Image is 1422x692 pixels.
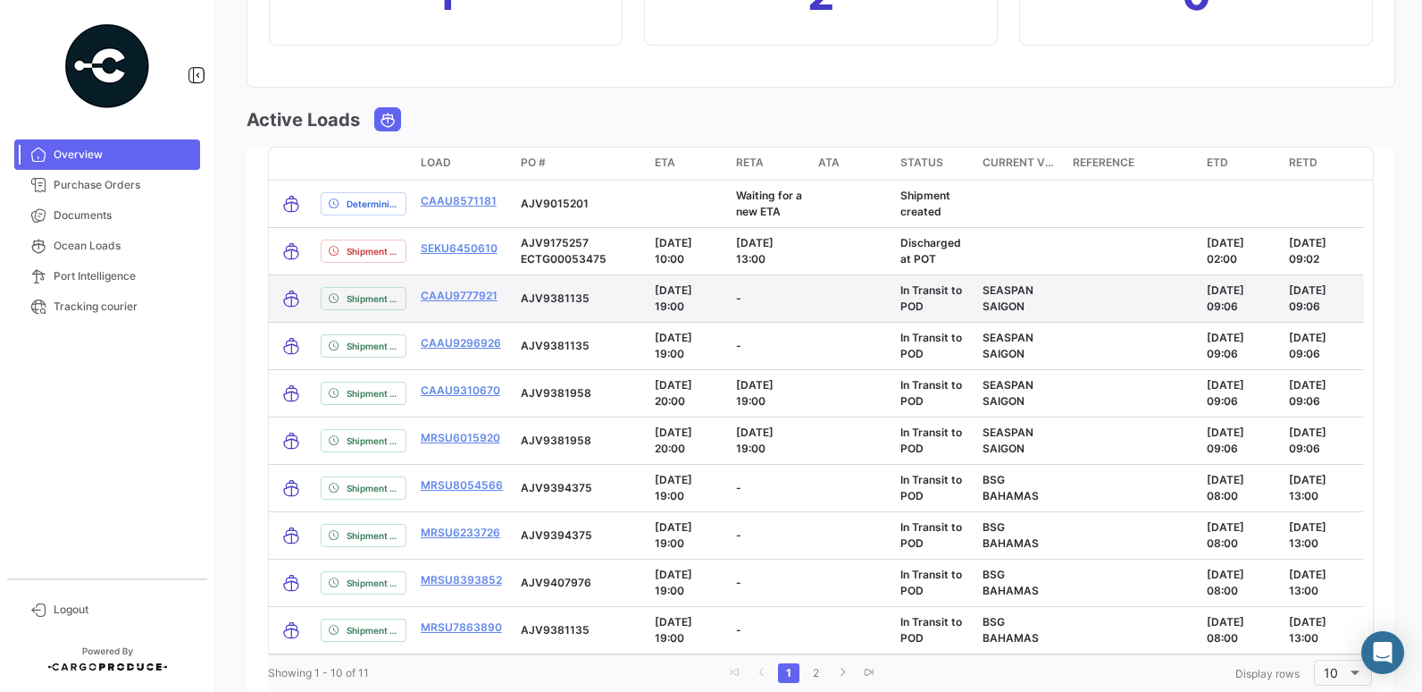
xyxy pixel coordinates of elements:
a: MRSU6233726 [421,525,500,541]
a: go to previous page [751,663,773,683]
p: AJV9407976 [521,575,640,591]
datatable-header-cell: ETA [648,148,730,180]
span: RETD [1289,155,1317,171]
span: PO # [521,155,546,171]
datatable-header-cell: Load [414,148,514,180]
div: Abrir Intercom Messenger [1361,631,1404,674]
a: CAAU9310670 [421,383,500,399]
span: Display rows [1235,667,1300,680]
span: [DATE] 09:06 [1207,331,1244,360]
span: Logout [54,602,193,618]
a: 2 [805,663,826,683]
span: [DATE] 02:00 [1207,236,1244,266]
span: Shipment is on Time. [347,481,398,495]
span: [DATE] 10:00 [655,236,692,266]
p: ECTG00053475 [521,251,640,267]
span: In Transit to POD [900,568,962,597]
span: - [736,576,741,589]
span: In Transit to POD [900,520,962,550]
p: SEASPAN SAIGON [983,377,1059,409]
span: Shipment is on Time. [347,528,398,543]
span: [DATE] 13:00 [1289,520,1326,550]
a: CAAU9296926 [421,335,501,351]
a: SEKU6450610 [421,241,498,257]
span: [DATE] 08:00 [1207,473,1244,502]
span: [DATE] 08:00 [1207,568,1244,597]
span: [DATE] 09:06 [1289,331,1326,360]
p: AJV9381958 [521,385,640,401]
a: 1 [778,663,799,683]
span: 10 [1324,665,1338,680]
p: BSG BAHAMAS [983,519,1059,552]
span: [DATE] 09:06 [1289,378,1326,408]
p: AJV9381135 [521,291,640,307]
span: - [736,291,741,305]
img: powered-by.png [63,21,152,111]
span: In Transit to POD [900,473,962,502]
p: AJV9381135 [521,622,640,638]
a: MRSU6015920 [421,430,500,446]
span: Shipment is on Time. [347,576,398,590]
p: BSG BAHAMAS [983,567,1059,599]
span: ATA [818,155,840,171]
span: Load [421,155,451,171]
p: AJV9175257 [521,235,640,251]
p: BSG BAHAMAS [983,614,1059,646]
a: MRSU8054566 [421,477,503,494]
a: go to last page [858,663,880,683]
p: AJV9381958 [521,433,640,449]
p: AJV9394375 [521,527,640,544]
span: [DATE] 13:00 [1289,615,1326,645]
span: In Transit to POD [900,378,962,408]
h3: Active Loads [247,107,360,132]
a: go to first page [724,663,746,683]
span: [DATE] 19:00 [655,331,692,360]
span: Port Intelligence [54,268,193,284]
datatable-header-cell: ATA [811,148,893,180]
a: MRSU8393852 [421,572,502,588]
span: - [736,481,741,494]
p: AJV9015201 [521,196,640,212]
span: Shipment is on Time. [347,434,398,448]
span: RETA [736,155,764,171]
a: Ocean Loads [14,231,200,261]
span: [DATE] 19:00 [736,426,774,455]
span: In Transit to POD [900,426,962,455]
span: Purchase Orders [54,177,193,193]
span: [DATE] 13:00 [1289,473,1326,502]
span: [DATE] 19:00 [655,283,692,313]
datatable-header-cell: ETD [1200,148,1282,180]
span: In Transit to POD [900,615,962,645]
span: In Transit to POD [900,283,962,313]
datatable-header-cell: Current Vessel [975,148,1066,180]
span: Shipment is on Time. [347,339,398,353]
a: Tracking courier [14,291,200,322]
span: [DATE] 19:00 [655,520,692,550]
span: Shipment is Delayed [347,244,398,258]
datatable-header-cell: RETA [729,148,811,180]
span: Showing 1 - 10 of 11 [268,666,369,679]
span: [DATE] 13:00 [1289,568,1326,597]
a: Port Intelligence [14,261,200,291]
span: [DATE] 13:00 [736,236,774,266]
button: Ocean [375,108,400,131]
li: page 2 [802,658,829,688]
span: In Transit to POD [900,331,962,360]
span: Documents [54,207,193,224]
span: - [736,339,741,352]
span: [DATE] 08:00 [1207,520,1244,550]
span: Shipment is on Time. [347,386,398,401]
span: [DATE] 09:06 [1289,426,1326,455]
datatable-header-cell: delayStatus [314,148,414,180]
span: [DATE] 08:00 [1207,615,1244,645]
span: Current Vessel [983,155,1059,171]
li: page 1 [775,658,802,688]
span: [DATE] 19:00 [655,615,692,645]
a: Purchase Orders [14,170,200,200]
a: CAAU8571181 [421,193,497,209]
p: SEASPAN SAIGON [983,425,1059,457]
span: [DATE] 09:06 [1207,283,1244,313]
p: AJV9381135 [521,338,640,354]
span: Tracking courier [54,299,193,315]
datatable-header-cell: Status [893,148,975,180]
